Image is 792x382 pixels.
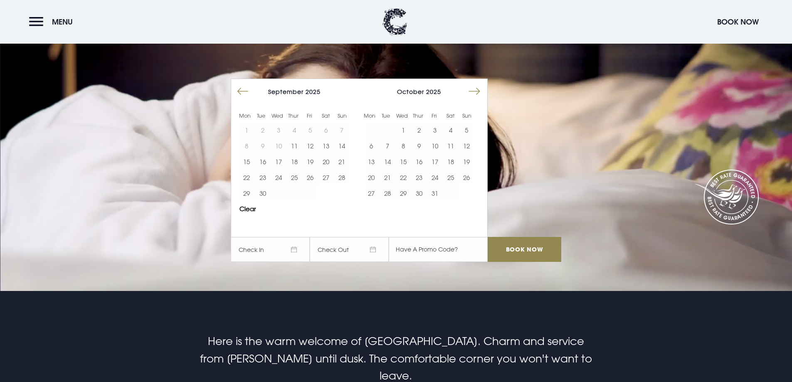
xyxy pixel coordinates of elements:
button: 2 [411,122,427,138]
button: 25 [443,170,459,185]
button: Move backward to switch to the previous month. [235,84,251,99]
button: 16 [411,154,427,170]
button: 21 [379,170,395,185]
button: 4 [443,122,459,138]
span: Menu [52,17,73,27]
button: 20 [318,154,334,170]
button: Book Now [713,13,763,31]
button: 8 [395,138,411,154]
button: 12 [302,138,318,154]
td: Choose Saturday, September 20, 2025 as your start date. [318,154,334,170]
button: 17 [271,154,286,170]
button: 24 [271,170,286,185]
td: Choose Sunday, October 19, 2025 as your start date. [459,154,474,170]
span: 2025 [426,88,441,95]
button: 10 [427,138,443,154]
button: 26 [302,170,318,185]
button: 18 [443,154,459,170]
button: 26 [459,170,474,185]
td: Choose Wednesday, September 17, 2025 as your start date. [271,154,286,170]
td: Choose Friday, October 24, 2025 as your start date. [427,170,443,185]
td: Choose Saturday, October 4, 2025 as your start date. [443,122,459,138]
button: 11 [443,138,459,154]
td: Choose Sunday, October 26, 2025 as your start date. [459,170,474,185]
button: 14 [379,154,395,170]
button: 20 [363,170,379,185]
td: Choose Monday, October 27, 2025 as your start date. [363,185,379,201]
button: 23 [254,170,270,185]
input: Have A Promo Code? [389,237,488,262]
td: Choose Friday, October 3, 2025 as your start date. [427,122,443,138]
td: Choose Sunday, September 14, 2025 as your start date. [334,138,350,154]
td: Choose Wednesday, October 1, 2025 as your start date. [395,122,411,138]
input: Book Now [488,237,561,262]
td: Choose Friday, September 19, 2025 as your start date. [302,154,318,170]
button: 30 [254,185,270,201]
button: 19 [302,154,318,170]
td: Choose Sunday, September 21, 2025 as your start date. [334,154,350,170]
td: Choose Thursday, September 18, 2025 as your start date. [286,154,302,170]
td: Choose Thursday, October 23, 2025 as your start date. [411,170,427,185]
span: October [397,88,424,95]
td: Choose Wednesday, October 8, 2025 as your start date. [395,138,411,154]
td: Choose Sunday, October 12, 2025 as your start date. [459,138,474,154]
td: Choose Friday, September 12, 2025 as your start date. [302,138,318,154]
td: Choose Sunday, October 5, 2025 as your start date. [459,122,474,138]
button: 27 [318,170,334,185]
button: 13 [318,138,334,154]
td: Choose Monday, September 15, 2025 as your start date. [239,154,254,170]
td: Choose Wednesday, October 15, 2025 as your start date. [395,154,411,170]
td: Choose Tuesday, September 23, 2025 as your start date. [254,170,270,185]
span: Check In [231,237,310,262]
td: Choose Friday, October 31, 2025 as your start date. [427,185,443,201]
button: 22 [239,170,254,185]
td: Choose Friday, September 26, 2025 as your start date. [302,170,318,185]
td: Choose Saturday, September 27, 2025 as your start date. [318,170,334,185]
button: 22 [395,170,411,185]
img: Clandeboye Lodge [382,8,407,35]
button: Clear [239,206,256,212]
td: Choose Friday, October 10, 2025 as your start date. [427,138,443,154]
button: 13 [363,154,379,170]
button: 15 [239,154,254,170]
button: 24 [427,170,443,185]
button: 23 [411,170,427,185]
td: Choose Tuesday, October 7, 2025 as your start date. [379,138,395,154]
button: 1 [395,122,411,138]
td: Choose Monday, September 22, 2025 as your start date. [239,170,254,185]
td: Choose Tuesday, October 21, 2025 as your start date. [379,170,395,185]
td: Choose Saturday, October 18, 2025 as your start date. [443,154,459,170]
td: Choose Thursday, October 9, 2025 as your start date. [411,138,427,154]
button: 21 [334,154,350,170]
td: Choose Saturday, October 25, 2025 as your start date. [443,170,459,185]
td: Choose Wednesday, October 22, 2025 as your start date. [395,170,411,185]
button: 3 [427,122,443,138]
td: Choose Thursday, October 2, 2025 as your start date. [411,122,427,138]
td: Choose Tuesday, September 16, 2025 as your start date. [254,154,270,170]
button: 27 [363,185,379,201]
td: Choose Monday, October 6, 2025 as your start date. [363,138,379,154]
td: Choose Thursday, October 16, 2025 as your start date. [411,154,427,170]
span: Check Out [310,237,389,262]
td: Choose Monday, September 29, 2025 as your start date. [239,185,254,201]
button: 11 [286,138,302,154]
td: Choose Saturday, October 11, 2025 as your start date. [443,138,459,154]
td: Choose Tuesday, October 14, 2025 as your start date. [379,154,395,170]
td: Choose Wednesday, September 24, 2025 as your start date. [271,170,286,185]
button: 14 [334,138,350,154]
td: Choose Thursday, September 11, 2025 as your start date. [286,138,302,154]
button: Move forward to switch to the next month. [466,84,482,99]
td: Choose Sunday, September 28, 2025 as your start date. [334,170,350,185]
td: Choose Tuesday, October 28, 2025 as your start date. [379,185,395,201]
td: Choose Saturday, September 13, 2025 as your start date. [318,138,334,154]
button: 31 [427,185,443,201]
td: Choose Friday, October 17, 2025 as your start date. [427,154,443,170]
td: Choose Thursday, September 25, 2025 as your start date. [286,170,302,185]
button: 7 [379,138,395,154]
button: 25 [286,170,302,185]
button: 5 [459,122,474,138]
button: 16 [254,154,270,170]
td: Choose Thursday, October 30, 2025 as your start date. [411,185,427,201]
button: 9 [411,138,427,154]
button: 29 [395,185,411,201]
